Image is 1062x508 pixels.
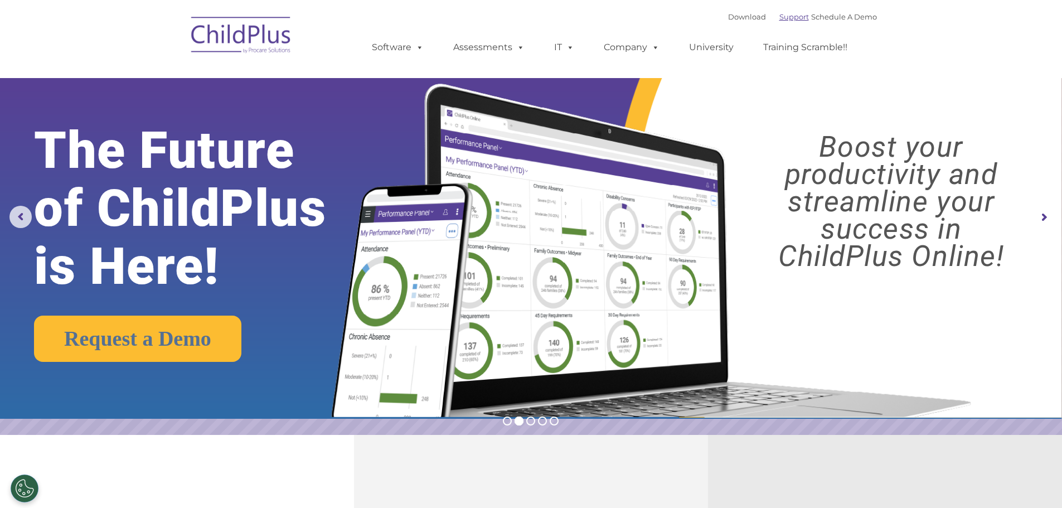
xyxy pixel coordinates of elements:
a: Assessments [442,36,536,59]
span: Phone number [155,119,202,128]
button: Cookies Settings [11,475,38,502]
a: Software [361,36,435,59]
span: Last name [155,74,189,82]
a: Training Scramble!! [752,36,859,59]
iframe: Chat Widget [812,60,1062,508]
rs-layer: Boost your productivity and streamline your success in ChildPlus Online! [734,133,1049,270]
a: Request a Demo [34,316,241,362]
a: Company [593,36,671,59]
a: Download [728,12,766,21]
rs-layer: The Future of ChildPlus is Here! [34,122,373,296]
a: University [678,36,745,59]
font: | [728,12,877,21]
img: ChildPlus by Procare Solutions [186,9,297,65]
a: IT [543,36,585,59]
a: Support [779,12,809,21]
a: Schedule A Demo [811,12,877,21]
